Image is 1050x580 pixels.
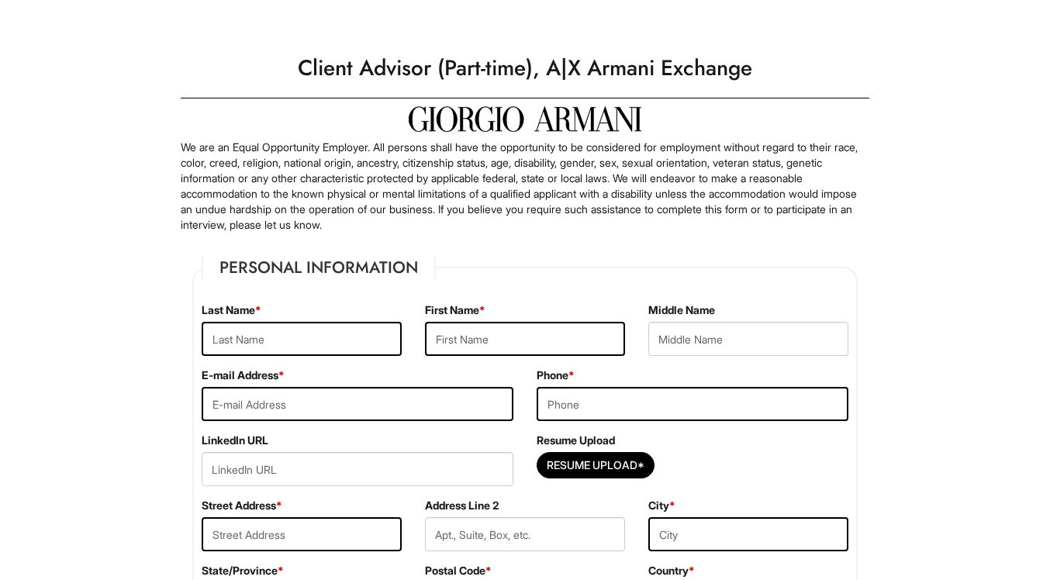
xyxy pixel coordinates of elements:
input: Apt., Suite, Box, etc. [425,517,625,551]
input: LinkedIn URL [202,452,513,486]
input: Last Name [202,322,402,356]
label: First Name [425,302,485,318]
h1: Client Advisor (Part-time), A|X Armani Exchange [173,47,877,90]
button: Resume Upload*Resume Upload* [537,452,655,478]
input: Middle Name [648,322,848,356]
label: Street Address [202,498,282,513]
label: Resume Upload [537,433,615,448]
input: City [648,517,848,551]
input: First Name [425,322,625,356]
label: Address Line 2 [425,498,499,513]
label: Postal Code [425,563,492,578]
legend: Personal Information [202,256,436,279]
img: Giorgio Armani [409,106,641,132]
label: E-mail Address [202,368,285,383]
label: Last Name [202,302,261,318]
input: Street Address [202,517,402,551]
label: Country [648,563,695,578]
label: Middle Name [648,302,715,318]
input: E-mail Address [202,387,513,421]
label: City [648,498,675,513]
label: LinkedIn URL [202,433,268,448]
label: State/Province [202,563,284,578]
p: We are an Equal Opportunity Employer. All persons shall have the opportunity to be considered for... [181,140,869,233]
input: Phone [537,387,848,421]
label: Phone [537,368,575,383]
